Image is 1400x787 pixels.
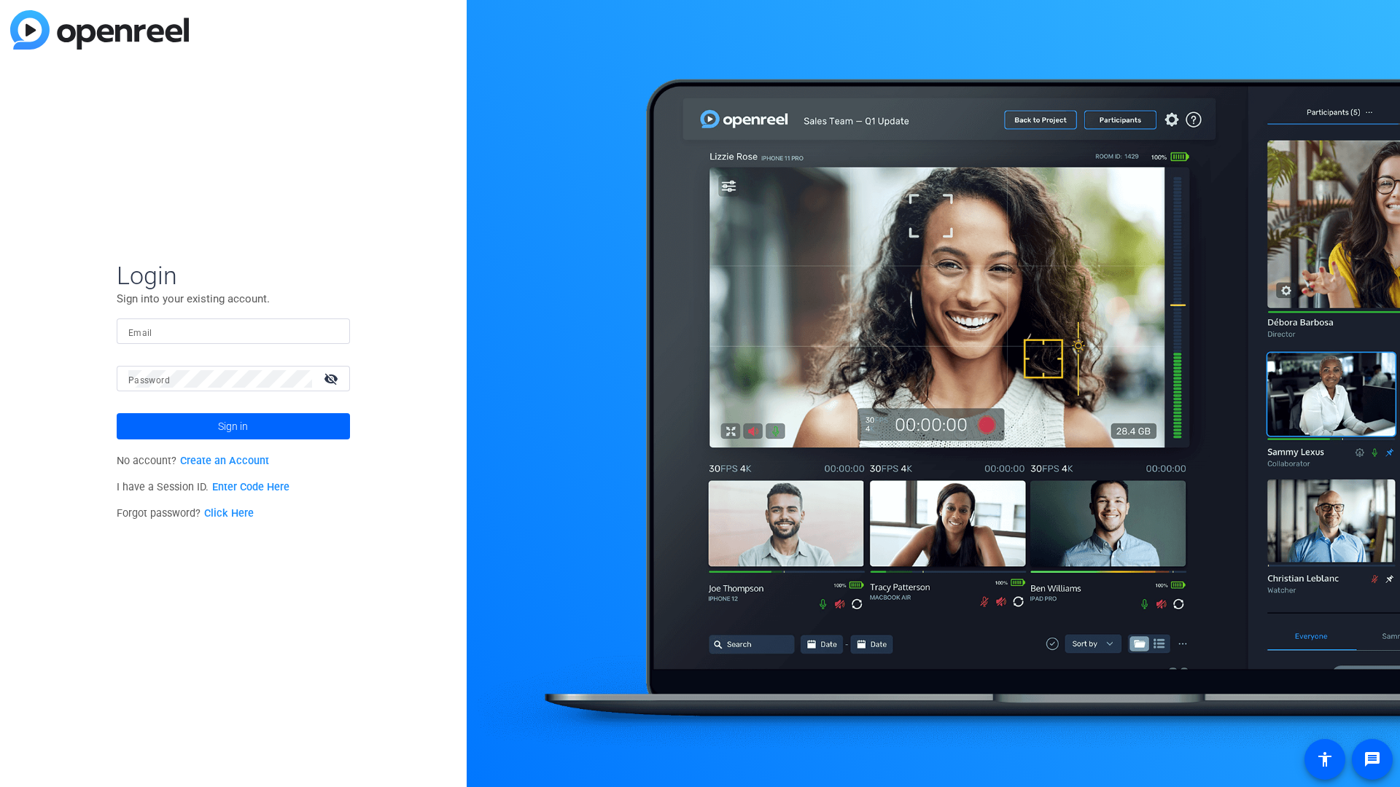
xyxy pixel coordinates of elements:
p: Sign into your existing account. [117,291,350,307]
mat-label: Password [128,375,170,385]
a: Click Here [204,507,254,520]
button: Sign in [117,413,350,439]
span: No account? [117,455,269,467]
mat-icon: message [1364,751,1381,768]
span: Sign in [218,408,248,445]
a: Create an Account [180,455,269,467]
span: I have a Session ID. [117,481,289,493]
mat-icon: accessibility [1316,751,1334,768]
input: Enter Email Address [128,323,338,340]
img: blue-gradient.svg [10,10,189,50]
mat-label: Email [128,328,152,338]
mat-icon: visibility_off [315,368,350,389]
span: Forgot password? [117,507,254,520]
a: Enter Code Here [212,481,289,493]
span: Login [117,260,350,291]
